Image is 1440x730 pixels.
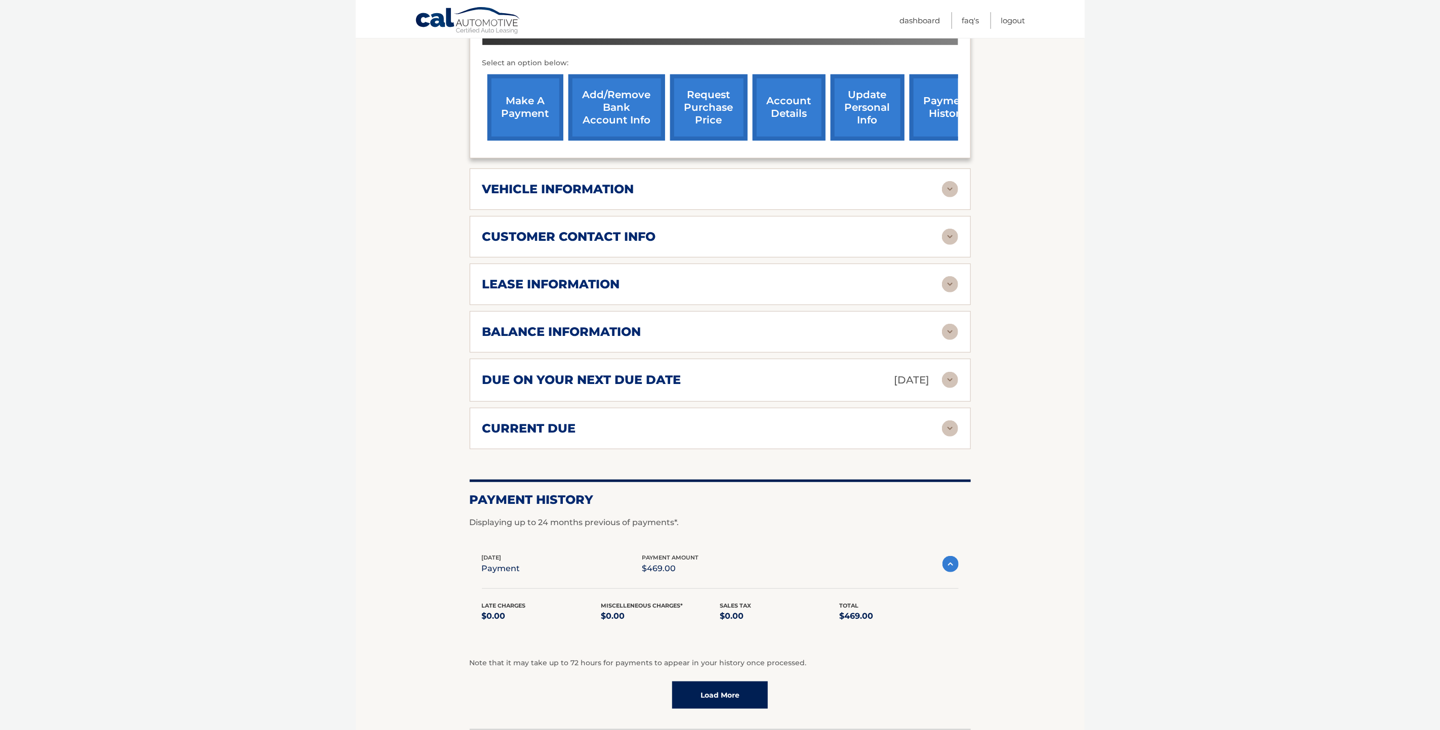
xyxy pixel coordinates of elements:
p: Note that it may take up to 72 hours for payments to appear in your history once processed. [470,657,971,669]
h2: Payment History [470,492,971,507]
h2: lease information [482,277,620,292]
a: update personal info [831,74,904,141]
h2: due on your next due date [482,372,681,388]
p: payment [482,562,520,576]
a: Dashboard [900,12,940,29]
img: accordion-rest.svg [942,324,958,340]
p: $469.00 [839,609,959,623]
h2: current due [482,421,576,436]
p: $0.00 [482,609,601,623]
a: Add/Remove bank account info [568,74,665,141]
a: payment history [910,74,985,141]
span: [DATE] [482,554,502,561]
a: make a payment [487,74,563,141]
a: request purchase price [670,74,748,141]
img: accordion-rest.svg [942,229,958,245]
p: $0.00 [601,609,720,623]
h2: balance information [482,324,641,339]
span: Late Charges [482,602,526,609]
a: account details [753,74,826,141]
p: [DATE] [894,371,930,389]
a: FAQ's [962,12,979,29]
a: Logout [1001,12,1025,29]
img: accordion-rest.svg [942,276,958,292]
p: $469.00 [642,562,698,576]
span: Total [839,602,858,609]
p: Displaying up to 24 months previous of payments*. [470,517,971,529]
p: Select an option below: [482,57,958,69]
img: accordion-rest.svg [942,420,958,437]
img: accordion-active.svg [942,556,959,572]
h2: vehicle information [482,182,634,197]
img: accordion-rest.svg [942,372,958,388]
span: Sales Tax [720,602,752,609]
h2: customer contact info [482,229,656,244]
span: Miscelleneous Charges* [601,602,683,609]
a: Cal Automotive [415,7,521,36]
p: $0.00 [720,609,840,623]
img: accordion-rest.svg [942,181,958,197]
span: payment amount [642,554,698,561]
a: Load More [672,681,768,709]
